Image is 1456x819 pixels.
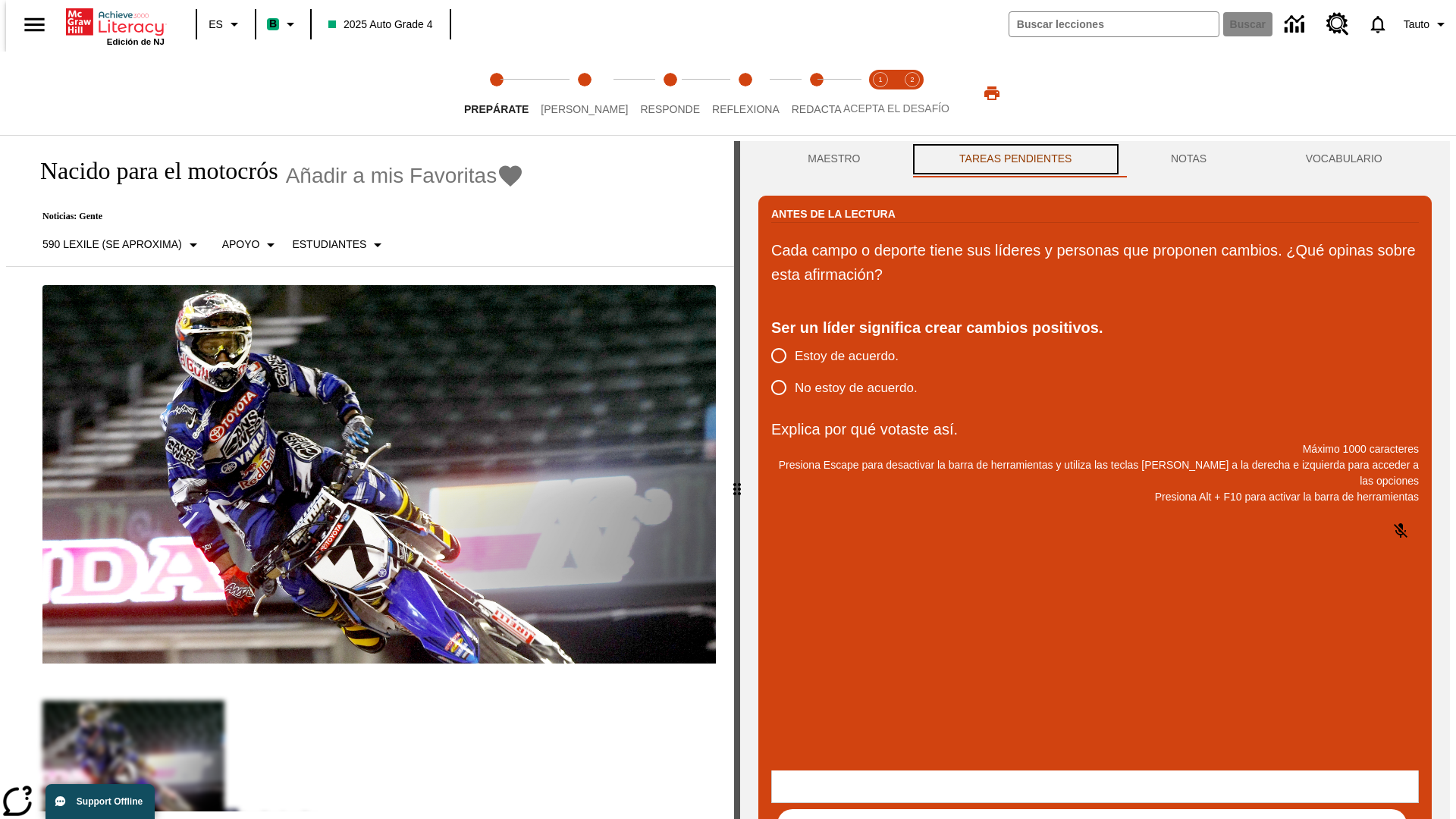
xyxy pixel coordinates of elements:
span: ACEPTA EL DESAFÍO [843,102,949,115]
button: Acepta el desafío lee step 1 of 2 [858,52,902,135]
span: No estoy de acuerdo. [795,378,918,398]
p: Explica por qué votaste así. [771,417,1419,441]
span: Reflexiona [712,103,780,115]
button: Haga clic para activar la función de reconocimiento de voz [1382,513,1419,549]
button: Reflexiona step 4 of 5 [700,52,792,135]
button: Perfil/Configuración [1398,11,1456,38]
button: Tipo de apoyo, Apoyo [216,231,287,259]
span: Redacta [792,103,842,115]
div: reading [6,141,734,811]
div: poll [771,340,930,403]
button: NOTAS [1122,141,1257,177]
button: Prepárate step 1 of 5 [452,52,541,135]
button: VOCABULARIO [1256,141,1432,177]
span: Tauto [1404,17,1429,33]
span: 2025 Auto Grade 4 [328,17,433,33]
span: ES [209,17,223,33]
span: [PERSON_NAME] [541,103,628,115]
button: Responde step 3 of 5 [628,52,712,135]
div: Pulsa la tecla de intro o la barra espaciadora y luego presiona las flechas de derecha e izquierd... [734,141,740,819]
button: TAREAS PENDIENTES [910,141,1122,177]
button: Support Offline [45,784,155,819]
p: Presiona Escape para desactivar la barra de herramientas y utiliza las teclas [PERSON_NAME] a la ... [771,457,1419,489]
span: Añadir a mis Favoritas [286,164,497,188]
input: Buscar campo [1009,12,1219,36]
span: Support Offline [77,796,143,807]
button: Maestro [758,141,910,177]
button: Lee step 2 of 5 [529,52,640,135]
span: Prepárate [464,103,529,115]
button: Acepta el desafío contesta step 2 of 2 [890,52,934,135]
button: Seleccione Lexile, 590 Lexile (Se aproxima) [36,231,209,259]
h1: Nacido para el motocrós [24,157,278,185]
img: El corredor de motocrós James Stewart vuela por los aires en su motocicleta de montaña [42,285,716,664]
p: Máximo 1000 caracteres [771,441,1419,457]
p: Apoyo [222,237,260,253]
span: B [269,14,277,33]
div: Ser un líder significa crear cambios positivos. [771,315,1419,340]
button: Añadir a mis Favoritas - Nacido para el motocrós [286,162,525,189]
button: Imprimir [968,80,1016,107]
button: Boost El color de la clase es verde menta. Cambiar el color de la clase. [261,11,306,38]
p: Noticias: Gente [24,211,524,222]
p: Estudiantes [292,237,366,253]
button: Redacta step 5 of 5 [780,52,854,135]
text: 2 [910,76,914,83]
p: 590 Lexile (Se aproxima) [42,237,182,253]
div: Portada [66,5,165,46]
span: Edición de NJ [107,37,165,46]
a: Centro de recursos, Se abrirá en una pestaña nueva. [1317,4,1358,45]
p: Cada campo o deporte tiene sus líderes y personas que proponen cambios. ¿Qué opinas sobre esta af... [771,238,1419,287]
body: Explica por qué votaste así. Máximo 1000 caracteres Presiona Alt + F10 para activar la barra de h... [6,12,221,26]
a: Centro de información [1276,4,1317,45]
p: Presiona Alt + F10 para activar la barra de herramientas [771,489,1419,505]
button: Lenguaje: ES, Selecciona un idioma [202,11,250,38]
text: 1 [878,76,882,83]
span: Estoy de acuerdo. [795,347,899,366]
div: Instructional Panel Tabs [758,141,1432,177]
h2: Antes de la lectura [771,206,896,222]
div: activity [740,141,1450,819]
button: Seleccionar estudiante [286,231,393,259]
button: Abrir el menú lateral [12,2,57,47]
a: Notificaciones [1358,5,1398,44]
span: Responde [640,103,700,115]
